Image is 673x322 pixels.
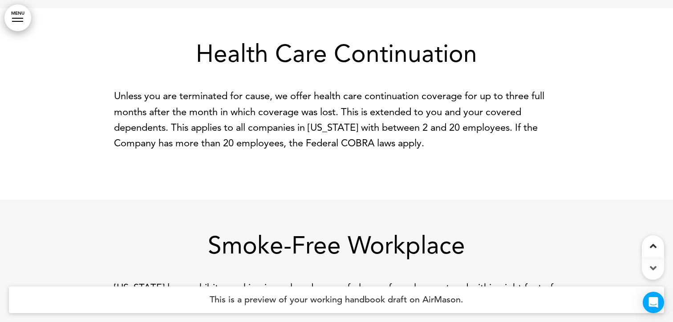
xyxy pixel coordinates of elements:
[114,233,559,258] h1: Smoke-Free Workplace
[114,280,559,311] p: [US_STATE] law prohibits smoking in enclosed areas of places of employment and within eight feet ...
[114,88,559,151] p: Unless you are terminated for cause, we offer health care continuation coverage for up to three f...
[114,41,559,66] h1: Health Care Continuation
[4,4,31,31] a: MENU
[643,292,664,313] div: Open Intercom Messenger
[9,286,664,313] h4: This is a preview of your working handbook draft on AirMason.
